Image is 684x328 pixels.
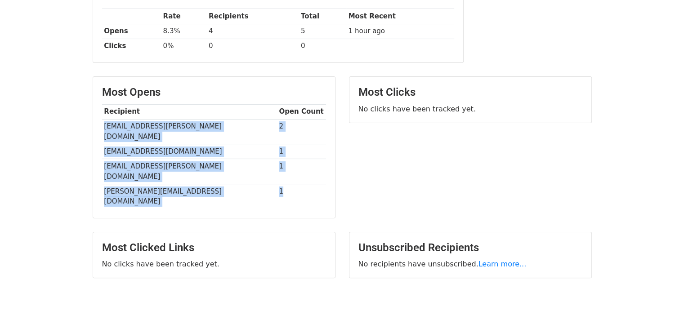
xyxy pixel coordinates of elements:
[358,86,582,99] h3: Most Clicks
[102,144,277,159] td: [EMAIL_ADDRESS][DOMAIN_NAME]
[277,119,326,144] td: 2
[206,9,299,24] th: Recipients
[277,159,326,184] td: 1
[277,104,326,119] th: Open Count
[206,39,299,53] td: 0
[299,24,346,39] td: 5
[639,285,684,328] iframe: Chat Widget
[102,159,277,184] td: [EMAIL_ADDRESS][PERSON_NAME][DOMAIN_NAME]
[161,39,207,53] td: 0%
[102,86,326,99] h3: Most Opens
[102,24,161,39] th: Opens
[102,119,277,144] td: [EMAIL_ADDRESS][PERSON_NAME][DOMAIN_NAME]
[102,104,277,119] th: Recipient
[358,259,582,269] p: No recipients have unsubscribed.
[161,24,207,39] td: 8.3%
[346,9,454,24] th: Most Recent
[299,39,346,53] td: 0
[102,39,161,53] th: Clicks
[358,104,582,114] p: No clicks have been tracked yet.
[102,259,326,269] p: No clicks have been tracked yet.
[358,241,582,254] h3: Unsubscribed Recipients
[277,144,326,159] td: 1
[161,9,207,24] th: Rate
[102,184,277,208] td: [PERSON_NAME][EMAIL_ADDRESS][DOMAIN_NAME]
[478,260,527,268] a: Learn more...
[277,184,326,208] td: 1
[102,241,326,254] h3: Most Clicked Links
[299,9,346,24] th: Total
[346,24,454,39] td: 1 hour ago
[206,24,299,39] td: 4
